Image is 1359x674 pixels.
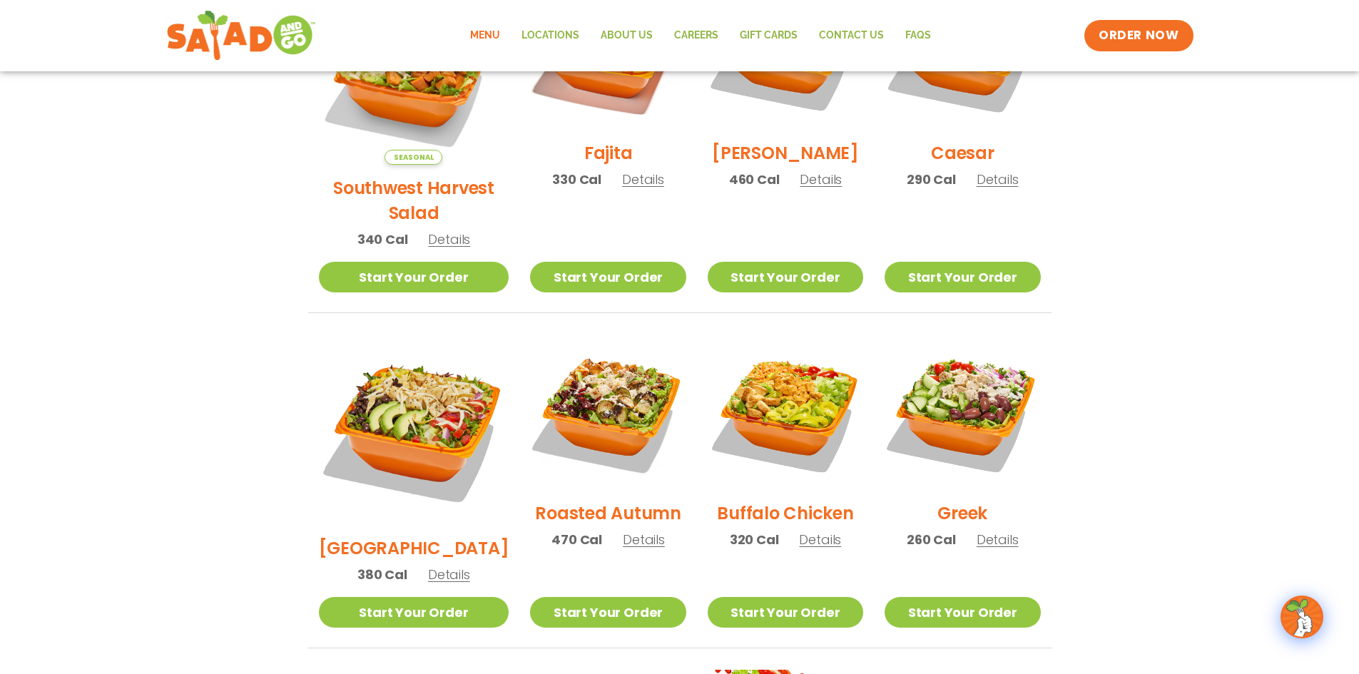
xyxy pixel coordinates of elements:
[319,175,509,225] h2: Southwest Harvest Salad
[1099,27,1179,44] span: ORDER NOW
[931,141,994,165] h2: Caesar
[319,262,509,292] a: Start Your Order
[717,501,853,526] h2: Buffalo Chicken
[622,170,664,188] span: Details
[428,566,470,583] span: Details
[977,170,1019,188] span: Details
[800,170,842,188] span: Details
[729,19,808,52] a: GIFT CARDS
[551,530,602,549] span: 470 Cal
[729,170,780,189] span: 460 Cal
[166,7,317,64] img: new-SAG-logo-768×292
[552,170,601,189] span: 330 Cal
[319,335,509,525] img: Product photo for BBQ Ranch Salad
[808,19,895,52] a: Contact Us
[895,19,942,52] a: FAQs
[623,531,665,548] span: Details
[799,531,841,548] span: Details
[907,170,956,189] span: 290 Cal
[530,335,686,490] img: Product photo for Roasted Autumn Salad
[663,19,729,52] a: Careers
[907,530,956,549] span: 260 Cal
[459,19,942,52] nav: Menu
[584,141,633,165] h2: Fajita
[530,262,686,292] a: Start Your Order
[708,262,863,292] a: Start Your Order
[708,597,863,628] a: Start Your Order
[530,597,686,628] a: Start Your Order
[708,335,863,490] img: Product photo for Buffalo Chicken Salad
[590,19,663,52] a: About Us
[357,230,408,249] span: 340 Cal
[511,19,590,52] a: Locations
[712,141,859,165] h2: [PERSON_NAME]
[730,530,779,549] span: 320 Cal
[885,335,1040,490] img: Product photo for Greek Salad
[1084,20,1193,51] a: ORDER NOW
[428,230,470,248] span: Details
[459,19,511,52] a: Menu
[535,501,681,526] h2: Roasted Autumn
[977,531,1019,548] span: Details
[357,565,407,584] span: 380 Cal
[885,262,1040,292] a: Start Your Order
[937,501,987,526] h2: Greek
[385,150,442,165] span: Seasonal
[885,597,1040,628] a: Start Your Order
[319,597,509,628] a: Start Your Order
[319,536,509,561] h2: [GEOGRAPHIC_DATA]
[1282,597,1322,637] img: wpChatIcon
